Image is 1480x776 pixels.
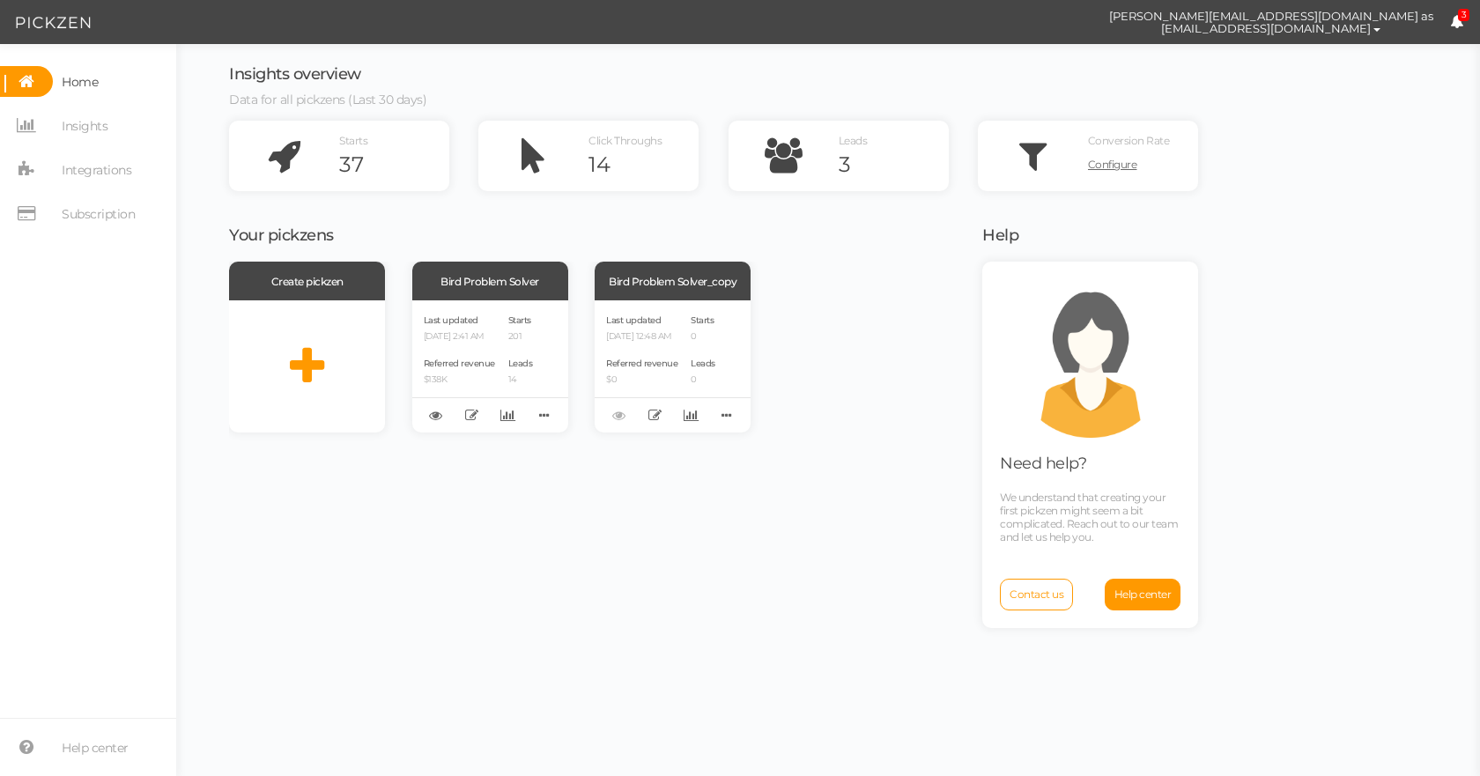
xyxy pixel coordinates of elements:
button: [PERSON_NAME][EMAIL_ADDRESS][DOMAIN_NAME] as [EMAIL_ADDRESS][DOMAIN_NAME] [1092,1,1450,43]
span: [EMAIL_ADDRESS][DOMAIN_NAME] [1161,21,1371,35]
img: Pickzen logo [16,12,91,33]
span: Subscription [62,200,135,228]
span: Help center [62,734,129,762]
span: [PERSON_NAME][EMAIL_ADDRESS][DOMAIN_NAME] as [1109,10,1433,22]
span: 3 [1458,9,1470,22]
span: Integrations [62,156,131,184]
span: Insights [62,112,107,140]
span: Home [62,68,98,96]
img: a4f8c230212a40d8b278f3fb126f1c3f [1062,7,1092,38]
